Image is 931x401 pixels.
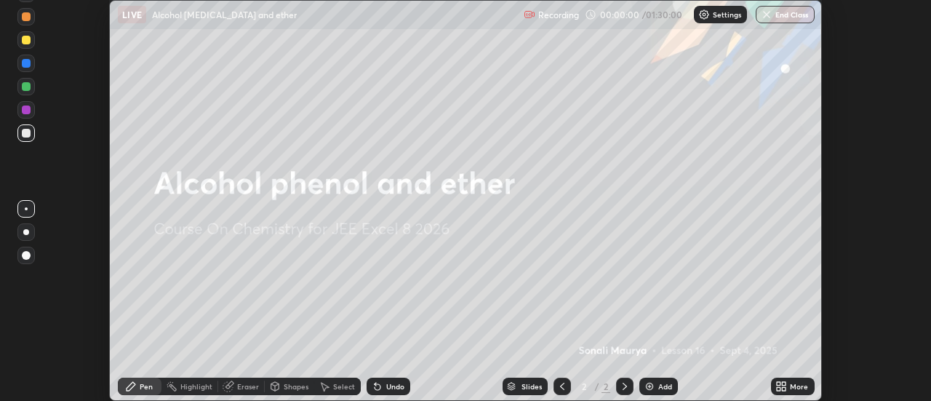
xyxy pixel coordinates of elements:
img: add-slide-button [644,381,655,392]
p: Settings [713,11,741,18]
img: class-settings-icons [698,9,710,20]
div: Undo [386,383,404,390]
div: 2 [602,380,610,393]
img: end-class-cross [761,9,772,20]
div: Select [333,383,355,390]
div: Eraser [237,383,259,390]
div: / [594,382,599,391]
p: Recording [538,9,579,20]
div: Pen [140,383,153,390]
button: End Class [756,6,815,23]
div: Add [658,383,672,390]
div: More [790,383,808,390]
img: recording.375f2c34.svg [524,9,535,20]
div: Highlight [180,383,212,390]
div: Slides [522,383,542,390]
div: Shapes [284,383,308,390]
p: LIVE [122,9,142,20]
div: 2 [577,382,591,391]
p: Alcohol [MEDICAL_DATA] and ether [152,9,297,20]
